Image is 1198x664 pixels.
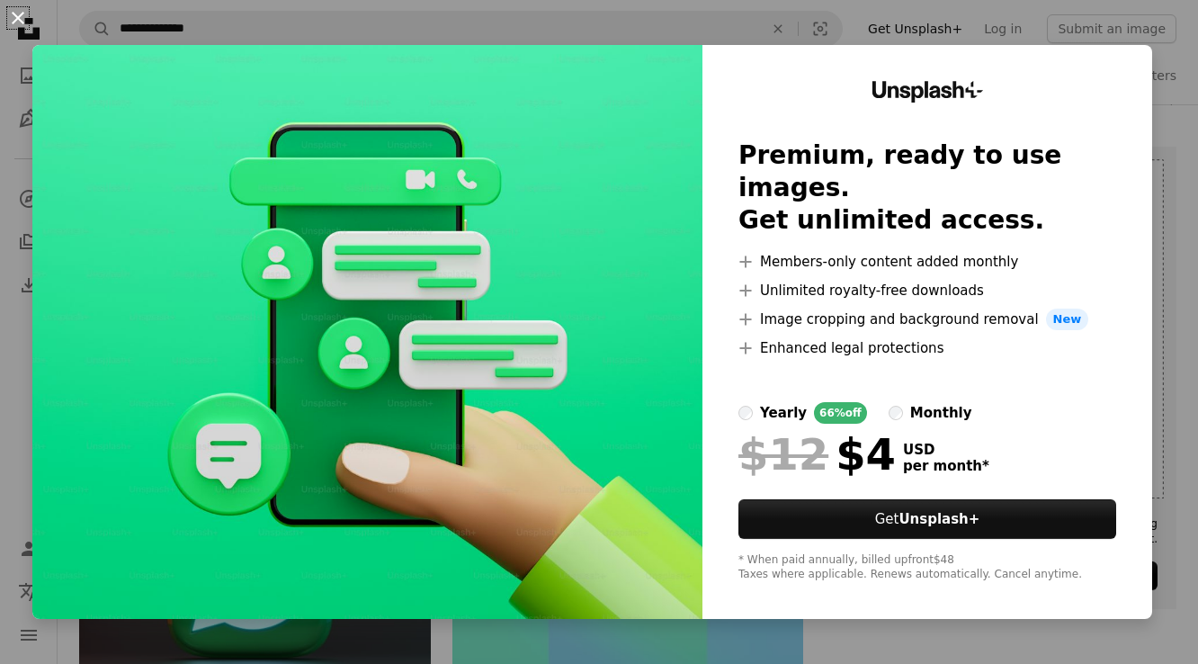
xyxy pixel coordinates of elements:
[738,139,1116,237] h2: Premium, ready to use images. Get unlimited access.
[738,553,1116,582] div: * When paid annually, billed upfront $48 Taxes where applicable. Renews automatically. Cancel any...
[898,511,979,527] strong: Unsplash+
[910,402,972,424] div: monthly
[814,402,867,424] div: 66% off
[738,309,1116,330] li: Image cropping and background removal
[738,251,1116,273] li: Members-only content added monthly
[738,280,1116,301] li: Unlimited royalty-free downloads
[760,402,807,424] div: yearly
[903,442,989,458] span: USD
[738,499,1116,539] button: GetUnsplash+
[738,406,753,420] input: yearly66%off
[738,337,1116,359] li: Enhanced legal protections
[1046,309,1089,330] span: New
[903,458,989,474] span: per month *
[738,431,828,478] span: $12
[738,431,896,478] div: $4
[889,406,903,420] input: monthly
